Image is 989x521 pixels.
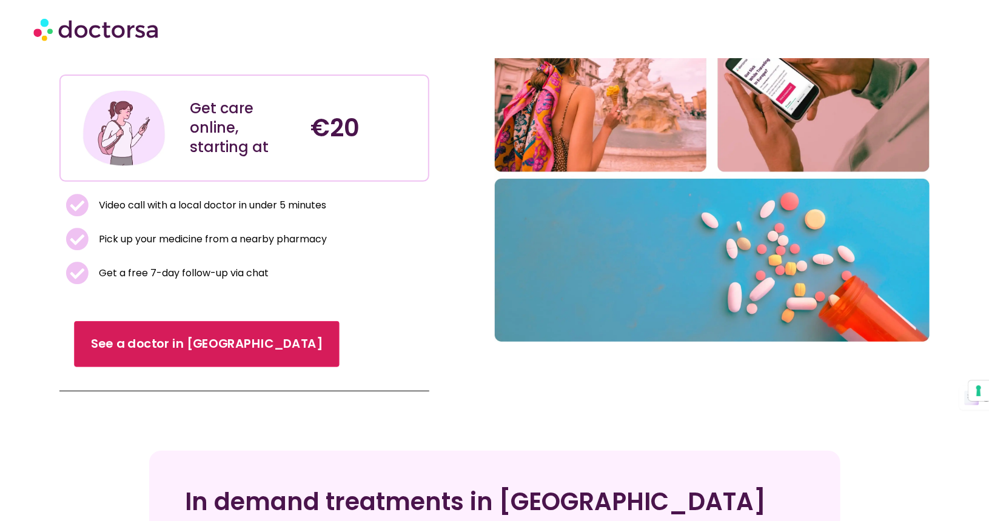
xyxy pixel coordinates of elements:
[310,113,419,142] h4: €20
[968,380,989,401] button: Your consent preferences for tracking technologies
[96,231,327,248] span: Pick up your medicine from a nearby pharmacy
[91,336,323,353] span: See a doctor in [GEOGRAPHIC_DATA]
[96,265,269,282] span: Get a free 7-day follow-up via chat
[81,85,167,171] img: Illustration depicting a young woman in a casual outfit, engaged with her smartphone. She has a p...
[186,487,804,516] h2: In demand treatments in [GEOGRAPHIC_DATA]
[495,16,930,342] img: A collage of three pictures. Healthy female traveler enjoying her vacation in Rome, Italy. Someon...
[74,321,339,367] a: See a doctor in [GEOGRAPHIC_DATA]
[190,99,299,157] div: Get care online, starting at
[96,197,326,214] span: Video call with a local doctor in under 5 minutes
